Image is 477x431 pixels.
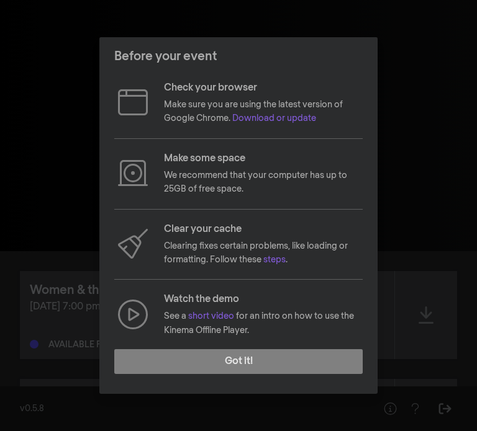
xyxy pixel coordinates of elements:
p: Clear your cache [164,222,363,237]
header: Before your event [99,37,378,76]
a: short video [188,312,234,321]
a: Download or update [232,114,316,123]
p: Check your browser [164,81,363,96]
p: See a for an intro on how to use the Kinema Offline Player. [164,309,363,337]
button: Got it! [114,349,363,374]
p: Watch the demo [164,292,363,307]
a: steps [263,255,286,264]
p: Make some space [164,151,363,166]
p: We recommend that your computer has up to 25GB of free space. [164,169,363,197]
p: Clearing fixes certain problems, like loading or formatting. Follow these . [164,239,363,267]
p: Make sure you are using the latest version of Google Chrome. [164,98,363,126]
